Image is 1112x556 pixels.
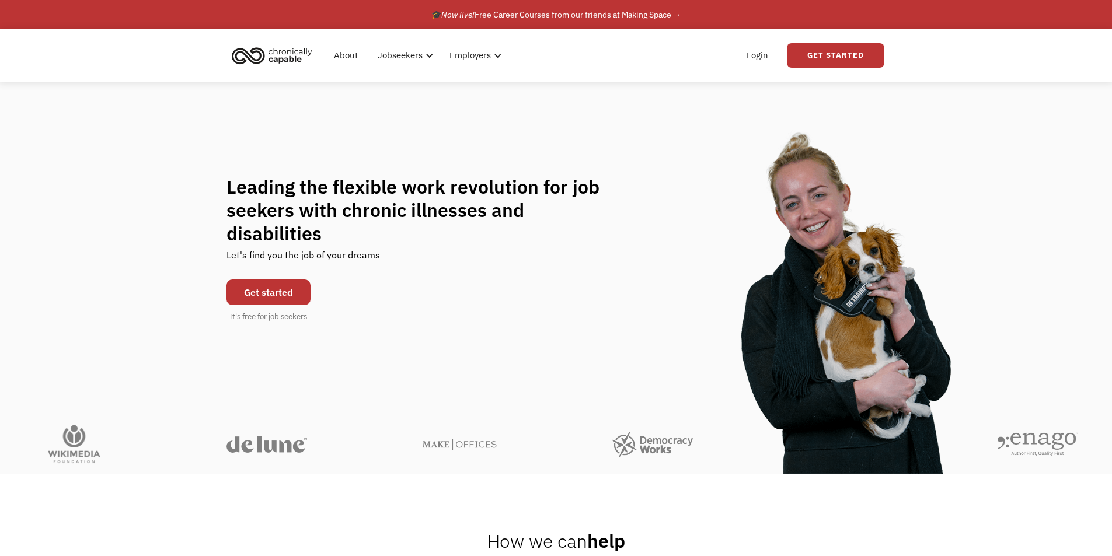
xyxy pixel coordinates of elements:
div: 🎓 Free Career Courses from our friends at Making Space → [431,8,681,22]
div: Let's find you the job of your dreams [226,245,380,274]
img: Chronically Capable logo [228,43,316,68]
a: home [228,43,321,68]
a: About [327,37,365,74]
h1: Leading the flexible work revolution for job seekers with chronic illnesses and disabilities [226,175,622,245]
div: Jobseekers [378,48,423,62]
a: Get Started [787,43,884,68]
a: Get started [226,279,311,305]
div: Jobseekers [371,37,437,74]
div: It's free for job seekers [229,311,307,323]
a: Login [740,37,775,74]
span: How we can [487,529,587,553]
h2: help [487,529,625,552]
div: Employers [449,48,491,62]
em: Now live! [441,9,475,20]
div: Employers [442,37,505,74]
